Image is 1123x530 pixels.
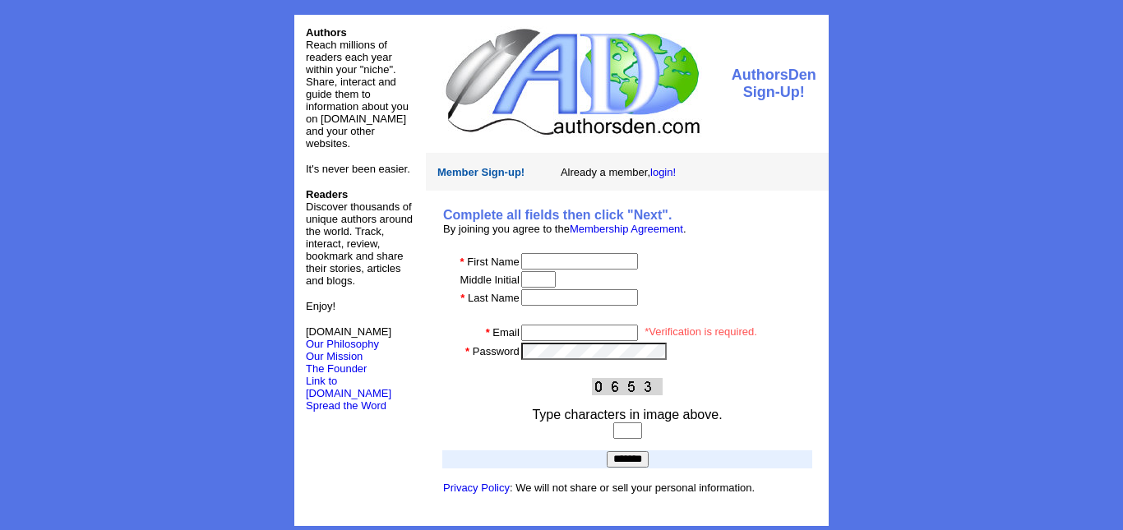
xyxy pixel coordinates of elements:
[561,166,676,178] font: Already a member,
[306,398,386,412] a: Spread the Word
[443,482,510,494] a: Privacy Policy
[306,375,391,399] a: Link to [DOMAIN_NAME]
[306,362,367,375] a: The Founder
[306,300,335,312] font: Enjoy!
[306,325,391,350] font: [DOMAIN_NAME]
[306,338,379,350] a: Our Philosophy
[306,188,413,287] font: Discover thousands of unique authors around the world. Track, interact, review, bookmark and shar...
[443,482,755,494] font: : We will not share or sell your personal information.
[732,67,816,100] font: AuthorsDen Sign-Up!
[592,378,663,395] img: This Is CAPTCHA Image
[473,345,520,357] font: Password
[437,166,525,178] font: Member Sign-up!
[650,166,676,178] a: login!
[492,326,520,339] font: Email
[467,256,520,268] font: First Name
[468,292,520,304] font: Last Name
[532,408,722,422] font: Type characters in image above.
[443,208,672,222] b: Complete all fields then click "Next".
[306,188,348,200] b: Readers
[306,39,409,150] font: Reach millions of readers each year within your "niche". Share, interact and guide them to inform...
[645,325,757,338] font: *Verification is required.
[443,223,686,235] font: By joining you agree to the .
[441,26,702,137] img: logo.jpg
[570,223,683,235] a: Membership Agreement
[306,350,363,362] a: Our Mission
[306,26,347,39] font: Authors
[460,274,520,286] font: Middle Initial
[306,399,386,412] font: Spread the Word
[306,163,410,175] font: It's never been easier.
